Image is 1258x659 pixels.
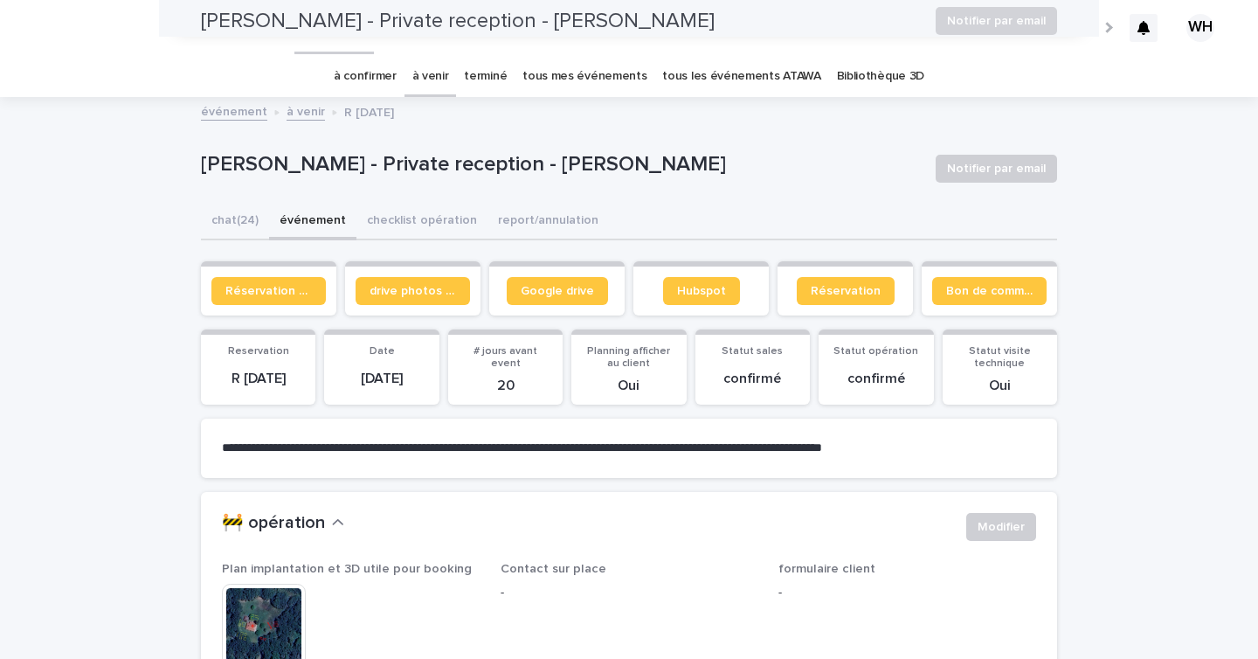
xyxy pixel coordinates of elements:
[833,346,918,357] span: Statut opération
[936,155,1057,183] button: Notifier par email
[662,56,820,97] a: tous les événements ATAWA
[464,56,507,97] a: terminé
[459,378,552,394] p: 20
[487,204,609,240] button: report/annulation
[222,563,472,575] span: Plan implantation et 3D utile pour booking
[287,101,325,121] a: à venir
[837,56,924,97] a: Bibliothèque 3D
[522,56,646,97] a: tous mes événements
[269,204,356,240] button: événement
[521,285,594,297] span: Google drive
[778,563,875,575] span: formulaire client
[587,346,670,369] span: Planning afficher au client
[663,277,740,305] a: Hubspot
[966,513,1036,541] button: Modifier
[811,285,881,297] span: Réservation
[778,584,1036,602] p: -
[797,277,895,305] a: Réservation
[225,285,312,297] span: Réservation client
[969,346,1031,369] span: Statut visite technique
[978,518,1025,536] span: Modifier
[35,10,204,45] img: Ls34BcGeRexTGTNfXpUC
[947,160,1046,177] span: Notifier par email
[473,346,537,369] span: # jours avant event
[501,563,606,575] span: Contact sur place
[228,346,289,357] span: Reservation
[222,513,344,534] button: 🚧 opération
[344,101,394,121] p: R [DATE]
[953,378,1047,394] p: Oui
[211,277,326,305] a: Réservation client
[412,56,449,97] a: à venir
[334,56,397,97] a: à confirmer
[829,371,923,387] p: confirmé
[501,584,758,602] p: -
[370,285,456,297] span: drive photos coordinateur
[946,285,1033,297] span: Bon de commande
[356,204,487,240] button: checklist opération
[507,277,608,305] a: Google drive
[335,371,428,387] p: [DATE]
[201,152,922,177] p: ⁠[PERSON_NAME] - Private reception - [PERSON_NAME]
[722,346,783,357] span: Statut sales
[1186,14,1214,42] div: WH
[582,378,675,394] p: Oui
[370,346,395,357] span: Date
[201,101,267,121] a: événement
[677,285,726,297] span: Hubspot
[201,204,269,240] button: chat (24)
[356,277,470,305] a: drive photos coordinateur
[706,371,799,387] p: confirmé
[222,513,325,534] h2: 🚧 opération
[932,277,1047,305] a: Bon de commande
[211,371,305,387] p: R [DATE]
